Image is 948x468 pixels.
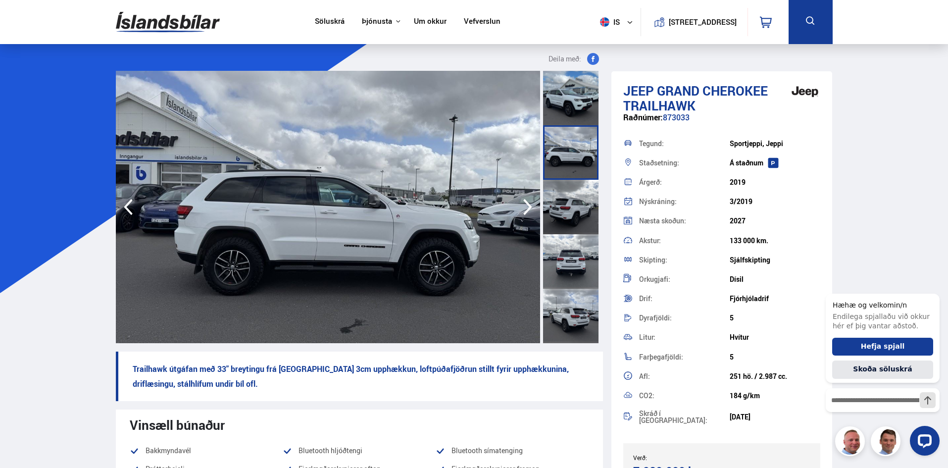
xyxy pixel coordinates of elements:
[639,334,730,341] div: Litur:
[116,6,220,38] img: G0Ugv5HjCgRt.svg
[730,372,820,380] div: 251 hö. / 2.987 cc.
[730,140,820,148] div: Sportjeppi, Jeppi
[730,392,820,400] div: 184 g/km
[130,417,589,432] div: Vinsæll búnaður
[730,159,820,167] div: Á staðnum
[785,76,825,107] img: brand logo
[639,198,730,205] div: Nýskráning:
[464,17,500,27] a: Vefverslun
[639,179,730,186] div: Árgerð:
[730,198,820,206] div: 3/2019
[436,445,589,457] li: Bluetooth símatenging
[639,354,730,361] div: Farþegafjöldi:
[623,113,821,132] div: 873033
[639,410,730,424] div: Skráð í [GEOGRAPHIC_DATA]:
[639,257,730,263] div: Skipting:
[283,445,436,457] li: Bluetooth hljóðtengi
[730,237,820,245] div: 133 000 km.
[596,7,641,37] button: is
[639,217,730,224] div: Næsta skoðun:
[730,275,820,283] div: Dísil
[639,276,730,283] div: Orkugjafi:
[818,275,944,464] iframe: LiveChat chat widget
[116,71,540,343] img: 3365210.jpeg
[639,159,730,166] div: Staðsetning:
[639,314,730,321] div: Dyrafjöldi:
[545,53,603,65] button: Deila með:
[639,295,730,302] div: Drif:
[730,314,820,322] div: 5
[623,82,768,114] span: Grand Cherokee TRAILHAWK
[116,352,603,401] p: Trailhawk útgáfan með 33" breytingu frá [GEOGRAPHIC_DATA] 3cm upphækkun, loftpúðafjöðrun stillt f...
[596,17,621,27] span: is
[549,53,581,65] span: Deila með:
[639,140,730,147] div: Tegund:
[130,445,283,457] li: Bakkmyndavél
[639,373,730,380] div: Afl:
[639,237,730,244] div: Akstur:
[730,413,820,421] div: [DATE]
[730,256,820,264] div: Sjálfskipting
[646,8,742,36] a: [STREET_ADDRESS]
[315,17,345,27] a: Söluskrá
[730,333,820,341] div: Hvítur
[673,18,733,26] button: [STREET_ADDRESS]
[730,217,820,225] div: 2027
[623,112,663,123] span: Raðnúmer:
[600,17,609,27] img: svg+xml;base64,PHN2ZyB4bWxucz0iaHR0cDovL3d3dy53My5vcmcvMjAwMC9zdmciIHdpZHRoPSI1MTIiIGhlaWdodD0iNT...
[730,295,820,303] div: Fjórhjóladrif
[414,17,447,27] a: Um okkur
[623,82,654,100] span: Jeep
[639,392,730,399] div: CO2:
[730,178,820,186] div: 2019
[730,353,820,361] div: 5
[633,454,722,461] div: Verð:
[362,17,392,26] button: Þjónusta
